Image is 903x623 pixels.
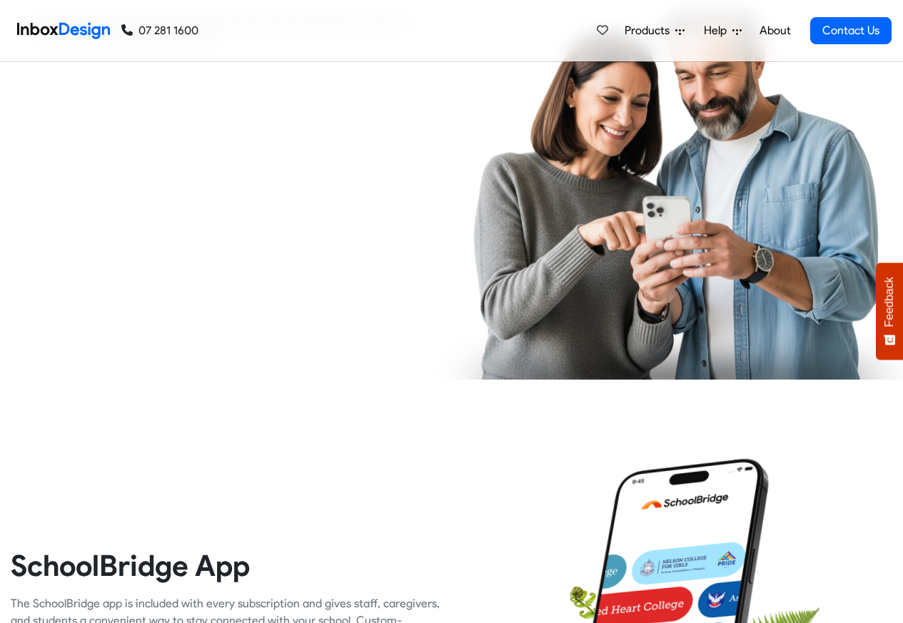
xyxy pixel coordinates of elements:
[883,277,896,327] span: Feedback
[810,17,892,44] a: Contact Us
[11,547,441,584] heading: SchoolBridge App
[121,22,198,39] a: 07 281 1600
[876,263,903,360] button: Feedback - Show survey
[698,16,747,45] a: Help
[619,16,690,45] a: Products
[755,16,794,45] a: About
[625,22,675,39] span: Products
[704,22,732,39] span: Help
